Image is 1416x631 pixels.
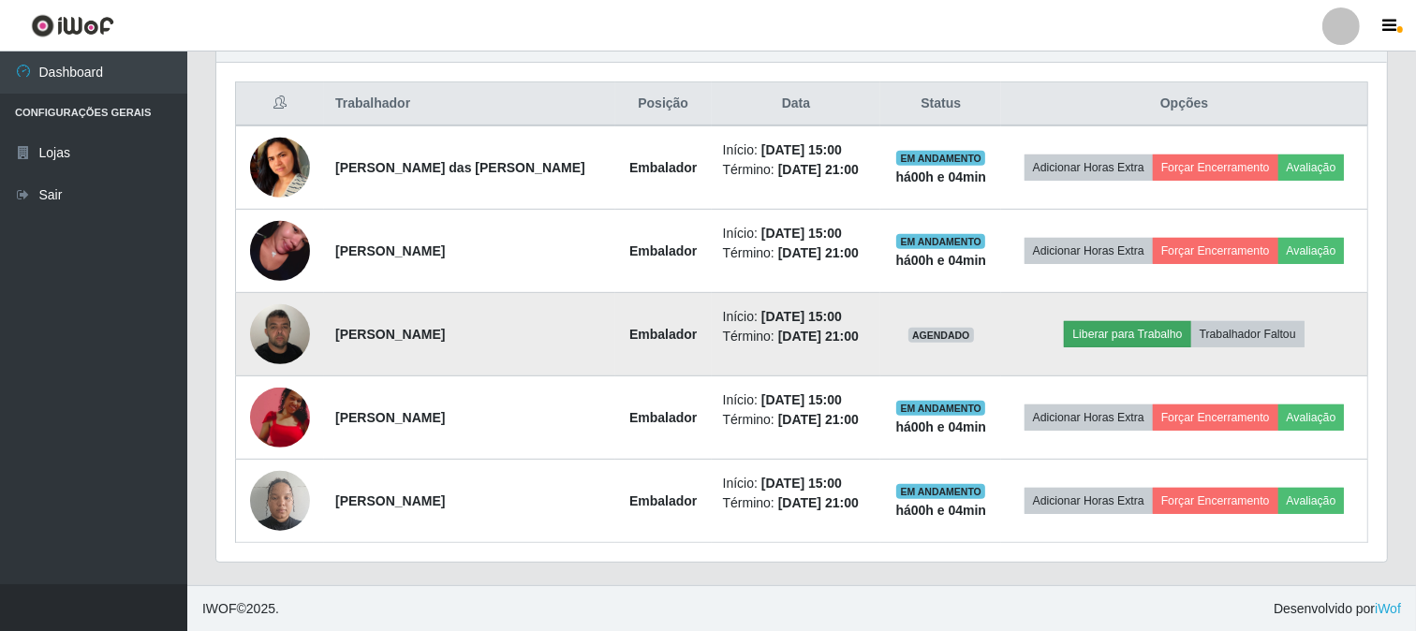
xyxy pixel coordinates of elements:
[1278,404,1345,431] button: Avaliação
[761,309,842,324] time: [DATE] 15:00
[250,294,310,374] img: 1714957062897.jpeg
[761,476,842,491] time: [DATE] 15:00
[896,419,987,434] strong: há 00 h e 04 min
[250,198,310,304] img: 1717438276108.jpeg
[324,82,615,126] th: Trabalhador
[335,160,585,175] strong: [PERSON_NAME] das [PERSON_NAME]
[250,461,310,540] img: 1742940003464.jpeg
[250,388,310,448] img: 1752572320216.jpeg
[629,493,697,508] strong: Embalador
[1153,154,1278,181] button: Forçar Encerramento
[880,82,1001,126] th: Status
[778,162,859,177] time: [DATE] 21:00
[629,243,697,258] strong: Embalador
[896,401,985,416] span: EM ANDAMENTO
[1001,82,1367,126] th: Opções
[896,484,985,499] span: EM ANDAMENTO
[723,243,870,263] li: Término:
[1278,238,1345,264] button: Avaliação
[896,234,985,249] span: EM ANDAMENTO
[31,14,114,37] img: CoreUI Logo
[629,160,697,175] strong: Embalador
[1025,238,1153,264] button: Adicionar Horas Extra
[202,599,279,619] span: © 2025 .
[896,169,987,184] strong: há 00 h e 04 min
[778,329,859,344] time: [DATE] 21:00
[1191,321,1305,347] button: Trabalhador Faltou
[202,601,237,616] span: IWOF
[896,151,985,166] span: EM ANDAMENTO
[629,410,697,425] strong: Embalador
[723,390,870,410] li: Início:
[723,493,870,513] li: Término:
[335,493,445,508] strong: [PERSON_NAME]
[1025,404,1153,431] button: Adicionar Horas Extra
[1153,238,1278,264] button: Forçar Encerramento
[723,307,870,327] li: Início:
[1025,488,1153,514] button: Adicionar Horas Extra
[761,142,842,157] time: [DATE] 15:00
[761,392,842,407] time: [DATE] 15:00
[778,412,859,427] time: [DATE] 21:00
[778,245,859,260] time: [DATE] 21:00
[615,82,712,126] th: Posição
[1278,154,1345,181] button: Avaliação
[1274,599,1401,619] span: Desenvolvido por
[629,327,697,342] strong: Embalador
[723,474,870,493] li: Início:
[1064,321,1190,347] button: Liberar para Trabalho
[723,160,870,180] li: Término:
[723,327,870,346] li: Término:
[712,82,881,126] th: Data
[896,253,987,268] strong: há 00 h e 04 min
[723,224,870,243] li: Início:
[250,109,310,226] img: 1672880944007.jpeg
[723,410,870,430] li: Término:
[1025,154,1153,181] button: Adicionar Horas Extra
[1278,488,1345,514] button: Avaliação
[1375,601,1401,616] a: iWof
[778,495,859,510] time: [DATE] 21:00
[1153,404,1278,431] button: Forçar Encerramento
[335,410,445,425] strong: [PERSON_NAME]
[1153,488,1278,514] button: Forçar Encerramento
[335,243,445,258] strong: [PERSON_NAME]
[761,226,842,241] time: [DATE] 15:00
[896,503,987,518] strong: há 00 h e 04 min
[723,140,870,160] li: Início:
[335,327,445,342] strong: [PERSON_NAME]
[908,328,974,343] span: AGENDADO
